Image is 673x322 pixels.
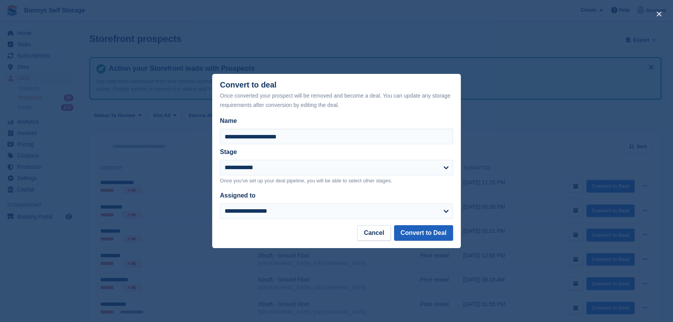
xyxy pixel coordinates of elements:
div: Once converted your prospect will be removed and become a deal. You can update any storage requir... [220,91,453,110]
div: Convert to deal [220,80,453,110]
button: Cancel [357,225,391,241]
label: Assigned to [220,192,256,199]
button: Convert to Deal [394,225,453,241]
button: close [653,8,665,20]
label: Name [220,116,453,126]
p: Once you've set up your deal pipeline, you will be able to select other stages. [220,177,453,185]
label: Stage [220,149,237,155]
